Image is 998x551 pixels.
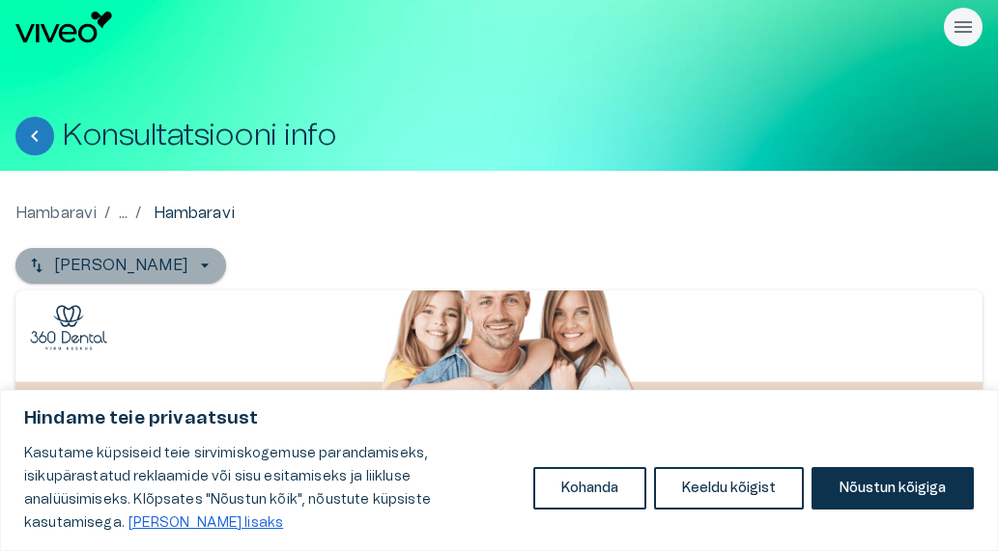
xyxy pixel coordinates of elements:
[533,467,646,510] button: Kohanda
[944,8,983,46] button: Rippmenüü nähtavus
[24,442,519,535] p: Kasutame küpsiseid teie sirvimiskogemuse parandamiseks, isikupärastatud reklaamide või sisu esita...
[62,119,336,152] h1: Konsultatsiooni info
[135,202,141,225] p: /
[30,305,107,350] img: 360 Dental logo
[54,254,187,277] p: [PERSON_NAME]
[15,12,936,42] a: Navigate to homepage
[15,12,112,42] img: Viveo logo
[128,515,284,531] a: Loe lisaks
[15,117,54,155] button: Tagasi
[812,467,974,510] button: Nõustun kõigiga
[15,248,226,283] button: [PERSON_NAME]
[99,15,128,31] span: Help
[154,202,235,225] p: Hambaravi
[104,202,110,225] p: /
[119,202,128,225] p: ...
[654,467,804,510] button: Keeldu kõigist
[24,407,974,430] p: Hindame teie privaatsust
[15,202,97,225] a: Hambaravi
